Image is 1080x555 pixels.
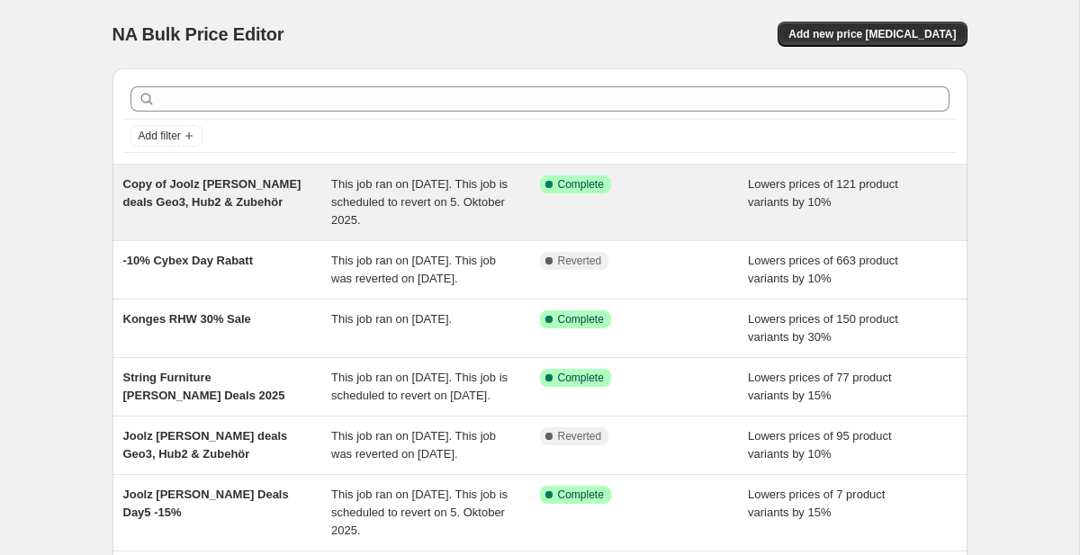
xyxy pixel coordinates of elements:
span: This job ran on [DATE]. This job is scheduled to revert on 5. Oktober 2025. [331,177,508,227]
span: Reverted [558,254,602,268]
span: NA Bulk Price Editor [112,24,284,44]
span: Konges RHW 30% Sale [123,312,251,326]
span: Complete [558,177,604,192]
span: Complete [558,312,604,327]
span: Lowers prices of 150 product variants by 30% [748,312,898,344]
span: Joolz [PERSON_NAME] Deals Day5 -15% [123,488,289,519]
span: Reverted [558,429,602,443]
span: Lowers prices of 95 product variants by 10% [748,429,892,461]
span: Complete [558,488,604,502]
span: String Furniture [PERSON_NAME] Deals 2025 [123,371,285,402]
span: Lowers prices of 7 product variants by 15% [748,488,885,519]
span: This job ran on [DATE]. This job is scheduled to revert on 5. Oktober 2025. [331,488,508,537]
span: Joolz [PERSON_NAME] deals Geo3, Hub2 & Zubehör [123,429,288,461]
span: This job ran on [DATE]. This job is scheduled to revert on [DATE]. [331,371,508,402]
span: This job ran on [DATE]. [331,312,452,326]
span: Lowers prices of 77 product variants by 15% [748,371,892,402]
span: Complete [558,371,604,385]
span: Lowers prices of 663 product variants by 10% [748,254,898,285]
span: Copy of Joolz [PERSON_NAME] deals Geo3, Hub2 & Zubehör [123,177,301,209]
span: -10% Cybex Day Rabatt [123,254,254,267]
span: This job ran on [DATE]. This job was reverted on [DATE]. [331,254,496,285]
span: Add filter [139,129,181,143]
button: Add filter [130,125,202,147]
span: This job ran on [DATE]. This job was reverted on [DATE]. [331,429,496,461]
button: Add new price [MEDICAL_DATA] [778,22,967,47]
span: Add new price [MEDICAL_DATA] [788,27,956,41]
span: Lowers prices of 121 product variants by 10% [748,177,898,209]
